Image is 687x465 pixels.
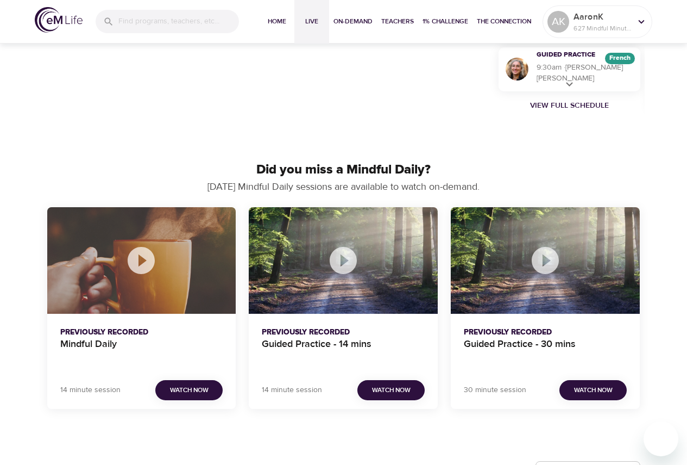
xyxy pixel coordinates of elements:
[381,16,414,27] span: Teachers
[464,385,526,396] p: 30 minute session
[574,385,613,396] span: Watch Now
[537,51,621,60] h3: Guided Practice
[357,380,425,400] button: Watch Now
[464,327,627,338] p: Previously Recorded
[573,10,631,23] p: AaronK
[333,16,373,27] span: On-Demand
[60,385,121,396] p: 14 minute session
[504,56,530,82] img: Maria Martinez Alonso
[170,385,209,396] span: Watch Now
[573,23,631,33] p: 627 Mindful Minutes
[605,53,635,64] div: The episodes in this programs will be in French
[155,380,223,400] button: Watch Now
[47,160,640,179] p: Did you miss a Mindful Daily?
[477,16,531,27] span: The Connection
[47,207,236,314] button: Mindful Daily
[262,338,425,364] h4: Guided Practice - 14 mins
[264,16,290,27] span: Home
[451,207,640,314] button: Guided Practice - 30 mins
[262,385,322,396] p: 14 minute session
[644,421,678,456] iframe: Button to launch messaging window
[60,338,223,364] h4: Mindful Daily
[262,327,425,338] p: Previously Recorded
[537,62,635,84] h5: 9:30am · [PERSON_NAME] [PERSON_NAME]
[60,327,223,338] p: Previously Recorded
[423,16,468,27] span: 1% Challenge
[547,11,569,33] div: AK
[464,338,627,364] h4: Guided Practice - 30 mins
[140,179,547,194] p: [DATE] Mindful Daily sessions are available to watch on-demand.
[249,207,438,314] button: Guided Practice - 14 mins
[35,7,83,33] img: logo
[299,16,325,27] span: Live
[559,380,627,400] button: Watch Now
[372,385,411,396] span: Watch Now
[494,100,645,111] a: View Full Schedule
[118,10,239,33] input: Find programs, teachers, etc...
